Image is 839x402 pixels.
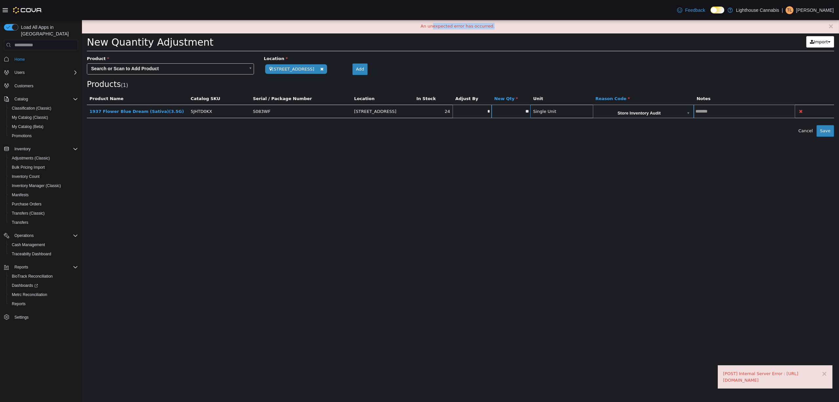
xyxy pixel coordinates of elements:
span: Adjustments (Classic) [12,156,50,161]
button: My Catalog (Classic) [7,113,81,122]
span: Reports [14,264,28,270]
button: Manifests [7,190,81,200]
button: Reports [1,263,81,272]
span: New Quantity Adjustment [5,16,131,28]
span: Users [12,69,78,76]
a: Manifests [9,191,31,199]
button: Catalog [12,95,30,103]
button: Transfers [7,218,81,227]
span: Load All Apps in [GEOGRAPHIC_DATA] [18,24,78,37]
button: Cancel [713,105,734,117]
span: Home [12,55,78,63]
span: Classification (Classic) [9,104,78,112]
span: [STREET_ADDRESS] [183,44,245,54]
button: Unit [451,75,462,82]
a: Transfers (Classic) [9,209,47,217]
button: Operations [12,232,36,240]
button: Reports [7,299,81,308]
a: Home [12,55,28,63]
button: Users [1,68,81,77]
span: BioTrack Reconciliation [9,272,78,280]
button: My Catalog (Beta) [7,122,81,131]
span: Users [14,70,25,75]
a: Inventory Count [9,173,42,180]
span: Purchase Orders [9,200,78,208]
span: Traceabilty Dashboard [12,251,51,257]
a: Inventory Manager (Classic) [9,182,64,190]
p: | [782,6,783,14]
a: Customers [12,82,36,90]
span: Metrc Reconciliation [9,291,78,299]
span: My Catalog (Beta) [12,124,44,129]
a: Classification (Classic) [9,104,54,112]
span: Settings [12,313,78,321]
span: Transfers [9,219,78,226]
a: BioTrack Reconciliation [9,272,55,280]
span: Feedback [685,7,705,13]
span: Customers [14,83,33,89]
a: Purchase Orders [9,200,44,208]
span: Manifests [12,192,29,198]
a: My Catalog (Beta) [9,123,46,131]
button: Purchase Orders [7,200,81,209]
button: Add [270,43,286,55]
span: Home [14,57,25,62]
span: Manifests [9,191,78,199]
nav: Complex example [4,52,78,339]
span: Inventory Manager (Classic) [12,183,61,188]
span: Promotions [9,132,78,140]
button: Reports [12,263,31,271]
span: Search or Scan to Add Product [5,44,163,54]
button: Adjust By [373,75,398,82]
span: Metrc Reconciliation [12,292,47,297]
span: Products [5,60,39,69]
button: Traceabilty Dashboard [7,249,81,259]
span: Inventory Count [12,174,40,179]
span: New Qty [412,76,436,81]
span: Dashboards [12,283,38,288]
span: Single Unit [451,89,475,94]
span: Bulk Pricing Import [9,163,78,171]
a: Dashboards [7,281,81,290]
span: Traceabilty Dashboard [9,250,78,258]
button: Users [12,69,27,76]
a: Store Inventory Audit [513,85,609,98]
span: My Catalog (Beta) [9,123,78,131]
button: Classification (Classic) [7,104,81,113]
button: Promotions [7,131,81,140]
a: Traceabilty Dashboard [9,250,54,258]
span: Transfers (Classic) [9,209,78,217]
span: Bulk Pricing Import [12,165,45,170]
button: Delete Product [716,88,722,95]
span: Reason Code [514,76,548,81]
a: Transfers [9,219,31,226]
button: × [739,350,745,357]
span: Operations [12,232,78,240]
a: Metrc Reconciliation [9,291,50,299]
input: Dark Mode [711,7,724,13]
a: Feedback [674,4,708,17]
button: Catalog [1,95,81,104]
span: Inventory Count [9,173,78,180]
span: Dashboards [9,282,78,289]
a: Cash Management [9,241,48,249]
button: In Stock [334,75,355,82]
button: Inventory [12,145,33,153]
button: Catalog SKU [109,75,140,82]
span: Import [732,19,746,24]
span: My Catalog (Classic) [9,114,78,121]
button: Home [1,54,81,64]
button: Metrc Reconciliation [7,290,81,299]
a: My Catalog (Classic) [9,114,51,121]
span: 1 [41,62,44,68]
button: Notes [615,75,630,82]
button: × [746,3,752,10]
span: Inventory [12,145,78,153]
p: Lighthouse Cannabis [736,6,779,14]
span: Transfers (Classic) [12,211,45,216]
span: Operations [14,233,34,238]
span: Inventory [14,146,30,152]
span: BioTrack Reconciliation [12,274,53,279]
a: Bulk Pricing Import [9,163,48,171]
